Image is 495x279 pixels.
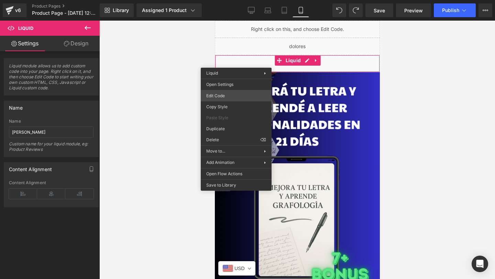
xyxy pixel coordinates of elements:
div: Name [9,119,93,124]
a: Design [51,36,101,51]
span: Open Flow Actions [206,171,266,177]
a: Mobile [293,3,309,17]
div: Content Alignment [9,180,93,185]
span: Duplicate [206,126,266,132]
a: Expand / Collapse [97,35,106,45]
button: Undo [332,3,346,17]
span: Add Animation [206,159,264,166]
span: Paste Style [206,115,266,121]
button: Redo [349,3,363,17]
button: More [478,3,492,17]
span: Delete [206,137,260,143]
a: Desktop [243,3,260,17]
a: Product Pages [32,3,111,9]
a: Laptop [260,3,276,17]
a: New Library [100,3,134,17]
span: Edit Code [206,93,266,99]
span: Copy Style [206,104,266,110]
div: Name [9,101,23,111]
div: Open Intercom Messenger [472,256,488,272]
button: Publish [434,3,476,17]
span: Move to... [206,148,264,154]
span: Preview [404,7,423,14]
span: Open Settings [206,81,266,88]
span: Liquid module allows us to add custom code into your page. Right click on it, and then choose Edi... [9,63,93,95]
a: v6 [3,3,26,17]
div: Content Alignment [9,163,52,172]
div: Custom name for your liquid module, eg: Product Reviews [9,141,93,157]
span: Liquid [69,35,88,45]
span: USD [20,245,30,250]
div: v6 [14,6,22,15]
span: Product Page - [DATE] 12:07:14 [32,10,98,16]
span: Liquid [206,70,218,76]
span: Save [374,7,385,14]
a: Preview [396,3,431,17]
span: Publish [442,8,459,13]
span: Save to Library [206,182,266,188]
span: Library [113,7,129,13]
div: Assigned 1 Product [142,7,196,14]
a: Tablet [276,3,293,17]
span: Liquid [18,25,33,31]
span: ⌫ [260,137,266,143]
